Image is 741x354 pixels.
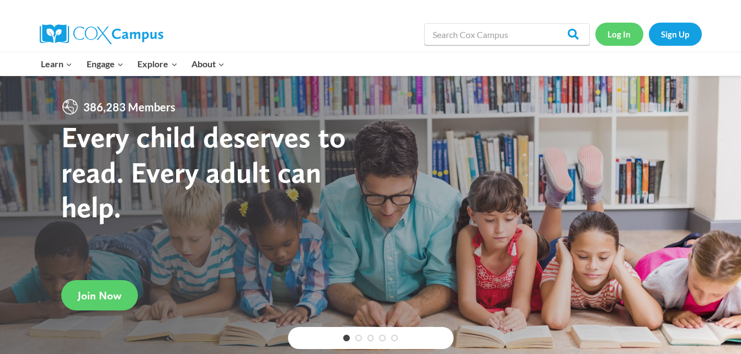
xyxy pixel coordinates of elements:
[79,52,131,76] button: Child menu of Engage
[649,23,702,45] a: Sign Up
[61,119,346,224] strong: Every child deserves to read. Every adult can help.
[79,98,180,116] span: 386,283 Members
[424,23,590,45] input: Search Cox Campus
[34,52,80,76] button: Child menu of Learn
[343,335,350,341] a: 1
[379,335,386,341] a: 4
[78,289,121,302] span: Join Now
[34,52,232,76] nav: Primary Navigation
[40,24,163,44] img: Cox Campus
[367,335,374,341] a: 3
[355,335,362,341] a: 2
[61,280,138,310] a: Join Now
[595,23,702,45] nav: Secondary Navigation
[595,23,643,45] a: Log In
[391,335,398,341] a: 5
[184,52,232,76] button: Child menu of About
[131,52,185,76] button: Child menu of Explore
